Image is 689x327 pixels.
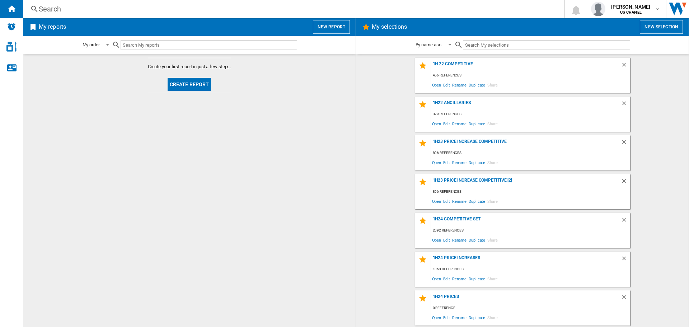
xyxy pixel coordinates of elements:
div: My order [83,42,100,47]
div: 456 references [431,71,630,80]
div: 1H22 ANCILLARIES [431,100,621,110]
span: Duplicate [468,80,486,90]
button: New report [313,20,350,34]
div: 1H23 Price Increase Competitive [431,139,621,149]
span: Share [486,196,499,206]
span: Duplicate [468,119,486,129]
span: Open [431,158,442,167]
div: Delete [621,100,630,110]
span: Edit [442,313,451,322]
b: US CHANEL [620,10,642,15]
div: 1H24 Prices [431,294,621,304]
div: 2092 references [431,226,630,235]
div: 896 references [431,187,630,196]
span: Duplicate [468,196,486,206]
div: Delete [621,216,630,226]
span: Open [431,119,442,129]
div: 1H24 Price Increases [431,255,621,265]
span: Share [486,235,499,245]
span: Rename [451,80,468,90]
span: Rename [451,313,468,322]
span: Share [486,158,499,167]
div: 1H 22 Competitive [431,61,621,71]
span: Share [486,313,499,322]
button: New selection [640,20,683,34]
div: Delete [621,61,630,71]
span: Rename [451,119,468,129]
span: Open [431,235,442,245]
span: Rename [451,274,468,284]
div: Search [39,4,545,14]
div: 1063 references [431,265,630,274]
div: Delete [621,178,630,187]
span: Rename [451,158,468,167]
div: By name asc. [416,42,442,47]
span: Share [486,80,499,90]
span: Open [431,196,442,206]
span: Edit [442,235,451,245]
div: Delete [621,255,630,265]
span: Share [486,274,499,284]
div: 329 references [431,110,630,119]
div: Delete [621,139,630,149]
div: 0 reference [431,304,630,313]
img: alerts-logo.svg [7,22,16,31]
span: Duplicate [468,158,486,167]
div: 896 references [431,149,630,158]
span: Create your first report in just a few steps. [148,64,231,70]
div: 1H23 Price Increase Competitive [2] [431,178,621,187]
span: Duplicate [468,235,486,245]
span: Open [431,313,442,322]
input: Search My reports [121,40,297,50]
span: Edit [442,158,451,167]
input: Search My selections [463,40,630,50]
span: Duplicate [468,274,486,284]
span: Edit [442,196,451,206]
img: cosmetic-logo.svg [6,42,17,52]
span: Share [486,119,499,129]
span: Rename [451,235,468,245]
div: 1H24 Competitive Set [431,216,621,226]
h2: My reports [37,20,67,34]
button: Create report [168,78,211,91]
span: Rename [451,196,468,206]
span: Duplicate [468,313,486,322]
span: Edit [442,80,451,90]
span: Open [431,274,442,284]
img: profile.jpg [591,2,605,16]
span: Edit [442,119,451,129]
div: Delete [621,294,630,304]
span: Edit [442,274,451,284]
span: Open [431,80,442,90]
span: [PERSON_NAME] [611,3,650,10]
h2: My selections [370,20,408,34]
